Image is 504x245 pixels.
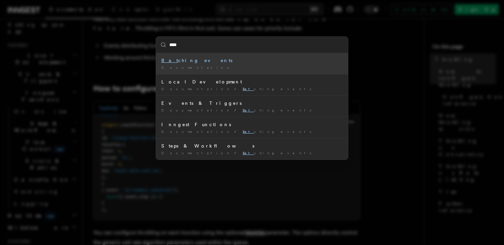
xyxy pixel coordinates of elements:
mark: Bat [243,151,254,155]
span: Documentation [161,108,232,112]
div: Steps & Workflows [161,143,343,149]
span: / [234,87,240,91]
span: ching events [243,151,315,155]
span: / [234,151,240,155]
div: Events & Triggers [161,100,343,106]
mark: Bat [161,58,178,63]
span: ching events [243,130,315,134]
mark: Bat [243,130,254,134]
div: Inngest Functions [161,121,343,128]
span: ching events [243,87,315,91]
div: Local Development [161,78,343,85]
span: / [234,108,240,112]
span: / [234,130,240,134]
div: ching events [161,57,343,64]
span: ching events [243,108,315,112]
span: Documentation [161,87,232,91]
span: Documentation [161,65,232,69]
mark: Bat [243,108,254,112]
span: Documentation [161,151,232,155]
mark: Bat [243,87,254,91]
span: Documentation [161,130,232,134]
